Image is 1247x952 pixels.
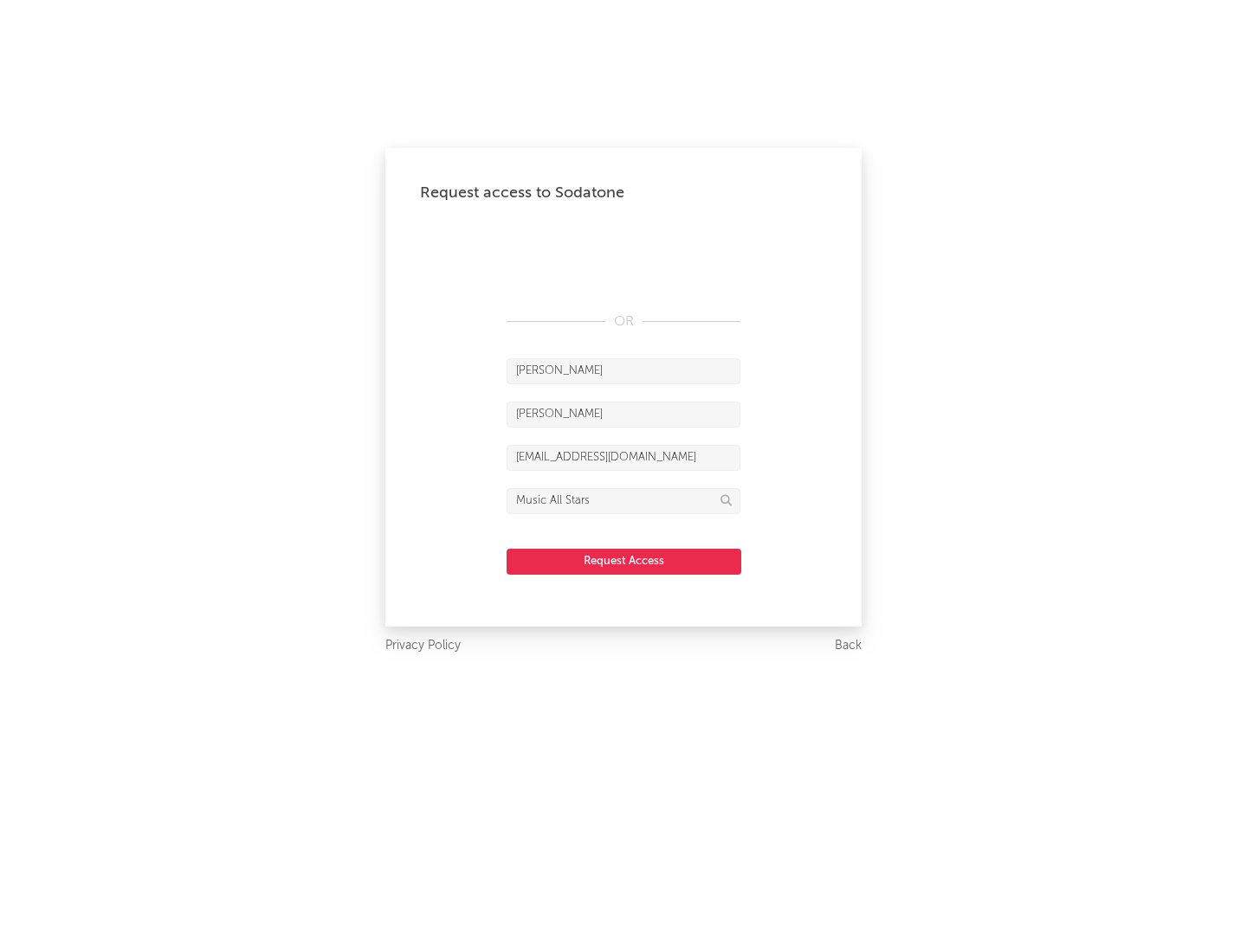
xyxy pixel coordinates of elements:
div: Request access to Sodatone [420,183,827,203]
input: Division [507,488,740,514]
a: Privacy Policy [385,635,461,657]
input: First Name [507,358,740,384]
button: Request Access [507,549,741,575]
a: Back [835,635,862,657]
input: Last Name [507,402,740,428]
div: OR [507,312,740,332]
input: Email [507,445,740,471]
